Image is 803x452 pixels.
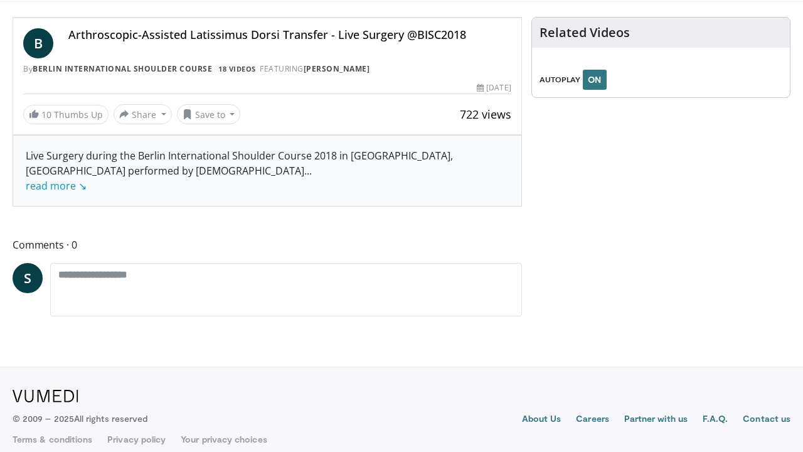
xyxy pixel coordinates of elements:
a: Careers [576,412,609,428]
span: All rights reserved [74,413,147,424]
div: Live Surgery during the Berlin International Shoulder Course 2018 in [GEOGRAPHIC_DATA], [GEOGRAPH... [26,148,509,193]
a: S [13,263,43,293]
a: [PERSON_NAME] [304,63,370,74]
button: ON [583,70,607,90]
span: AUTOPLAY [540,74,580,85]
a: Partner with us [624,412,688,428]
button: Share [114,104,172,124]
p: © 2009 – 2025 [13,412,147,425]
a: About Us [522,412,561,428]
div: By FEATURING [23,63,511,75]
img: VuMedi Logo [13,390,78,402]
a: Berlin International Shoulder Course [33,63,212,74]
a: read more ↘ [26,179,87,193]
span: Comments 0 [13,237,522,253]
a: Terms & conditions [13,433,92,446]
span: 722 views [460,107,511,122]
span: 10 [41,109,51,121]
div: [DATE] [477,82,511,94]
a: 10 Thumbs Up [23,105,109,124]
a: 18 Videos [215,63,260,74]
a: Privacy policy [107,433,166,446]
h4: Related Videos [540,25,630,40]
h4: Arthroscopic-Assisted Latissimus Dorsi Transfer - Live Surgery @BISC2018 [68,28,511,42]
button: Save to [177,104,241,124]
a: B [23,28,53,58]
a: Contact us [743,412,790,428]
a: F.A.Q. [703,412,728,428]
a: Your privacy choices [181,433,267,446]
